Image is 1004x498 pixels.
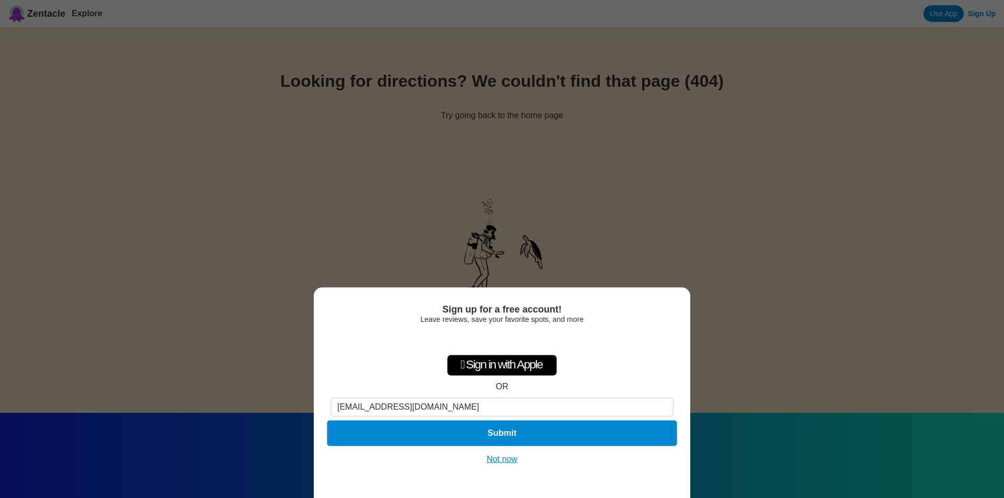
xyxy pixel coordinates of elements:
input: Email [330,398,674,416]
div: Sign in with Apple [447,355,557,376]
div: OR [496,382,508,391]
div: Leave reviews, save your favorite spots, and more [330,315,674,323]
button: Submit [327,421,677,446]
iframe: Sign in with Google Button [449,329,555,352]
div: Sign up for a free account! [330,304,674,315]
button: Not now [484,454,521,465]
